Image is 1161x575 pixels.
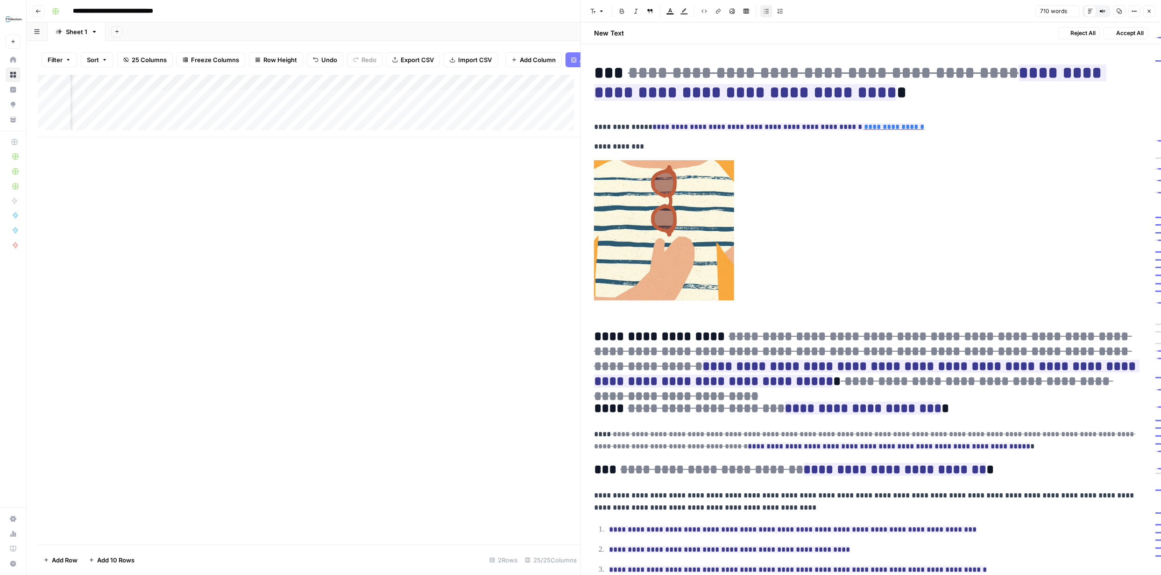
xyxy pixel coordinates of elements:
[6,526,21,541] a: Usage
[486,553,521,568] div: 2 Rows
[132,55,167,64] span: 25 Columns
[6,67,21,82] a: Browse
[520,55,556,64] span: Add Column
[15,24,22,32] img: website_grey.svg
[347,52,382,67] button: Redo
[6,7,21,31] button: Workspace: FYidoctors
[37,55,84,61] div: Domain Overview
[52,555,78,565] span: Add Row
[177,52,245,67] button: Freeze Columns
[386,52,440,67] button: Export CSV
[6,541,21,556] a: Learning Hub
[6,97,21,112] a: Opportunities
[15,15,22,22] img: logo_orange.svg
[1036,5,1080,17] button: 710 words
[307,52,343,67] button: Undo
[263,55,297,64] span: Row Height
[249,52,303,67] button: Row Height
[1116,29,1144,37] span: Accept All
[1104,27,1148,39] button: Accept All
[361,55,376,64] span: Redo
[6,511,21,526] a: Settings
[6,112,21,127] a: Your Data
[105,55,154,61] div: Keywords by Traffic
[117,52,173,67] button: 25 Columns
[38,553,83,568] button: Add Row
[6,52,21,67] a: Home
[321,55,337,64] span: Undo
[1070,29,1096,37] span: Reject All
[505,52,562,67] button: Add Column
[6,11,22,28] img: FYidoctors Logo
[81,52,113,67] button: Sort
[458,55,492,64] span: Import CSV
[83,553,140,568] button: Add 10 Rows
[27,54,35,62] img: tab_domain_overview_orange.svg
[566,52,636,67] button: Add Power Agent
[66,27,87,36] div: Sheet 1
[97,555,135,565] span: Add 10 Rows
[42,52,77,67] button: Filter
[1058,27,1100,39] button: Reject All
[87,55,99,64] span: Sort
[521,553,580,568] div: 25/25 Columns
[401,55,434,64] span: Export CSV
[24,24,103,32] div: Domain: [DOMAIN_NAME]
[1040,7,1067,15] span: 710 words
[444,52,498,67] button: Import CSV
[594,28,624,38] h2: New Text
[48,22,106,41] a: Sheet 1
[6,82,21,97] a: Insights
[6,556,21,571] button: Help + Support
[48,55,63,64] span: Filter
[26,15,46,22] div: v 4.0.25
[191,55,239,64] span: Freeze Columns
[94,54,102,62] img: tab_keywords_by_traffic_grey.svg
